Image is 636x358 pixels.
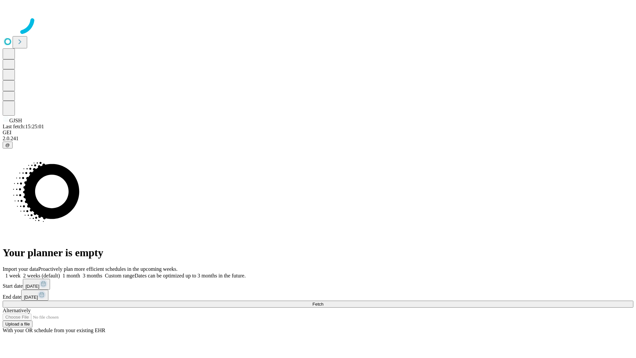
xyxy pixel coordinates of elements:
[23,273,60,278] span: 2 weeks (default)
[63,273,80,278] span: 1 month
[3,290,633,301] div: End date
[3,301,633,308] button: Fetch
[3,328,105,333] span: With your OR schedule from your existing EHR
[3,124,44,129] span: Last fetch: 15:25:01
[3,321,32,328] button: Upload a file
[3,308,30,313] span: Alternatively
[23,279,50,290] button: [DATE]
[3,266,38,272] span: Import your data
[5,273,21,278] span: 1 week
[83,273,102,278] span: 3 months
[312,302,323,307] span: Fetch
[3,142,13,149] button: @
[3,130,633,136] div: GEI
[24,295,38,300] span: [DATE]
[9,118,22,123] span: GJSH
[38,266,178,272] span: Proactively plan more efficient schedules in the upcoming weeks.
[105,273,134,278] span: Custom range
[26,284,39,289] span: [DATE]
[3,279,633,290] div: Start date
[134,273,245,278] span: Dates can be optimized up to 3 months in the future.
[5,143,10,148] span: @
[3,136,633,142] div: 2.0.241
[21,290,48,301] button: [DATE]
[3,247,633,259] h1: Your planner is empty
